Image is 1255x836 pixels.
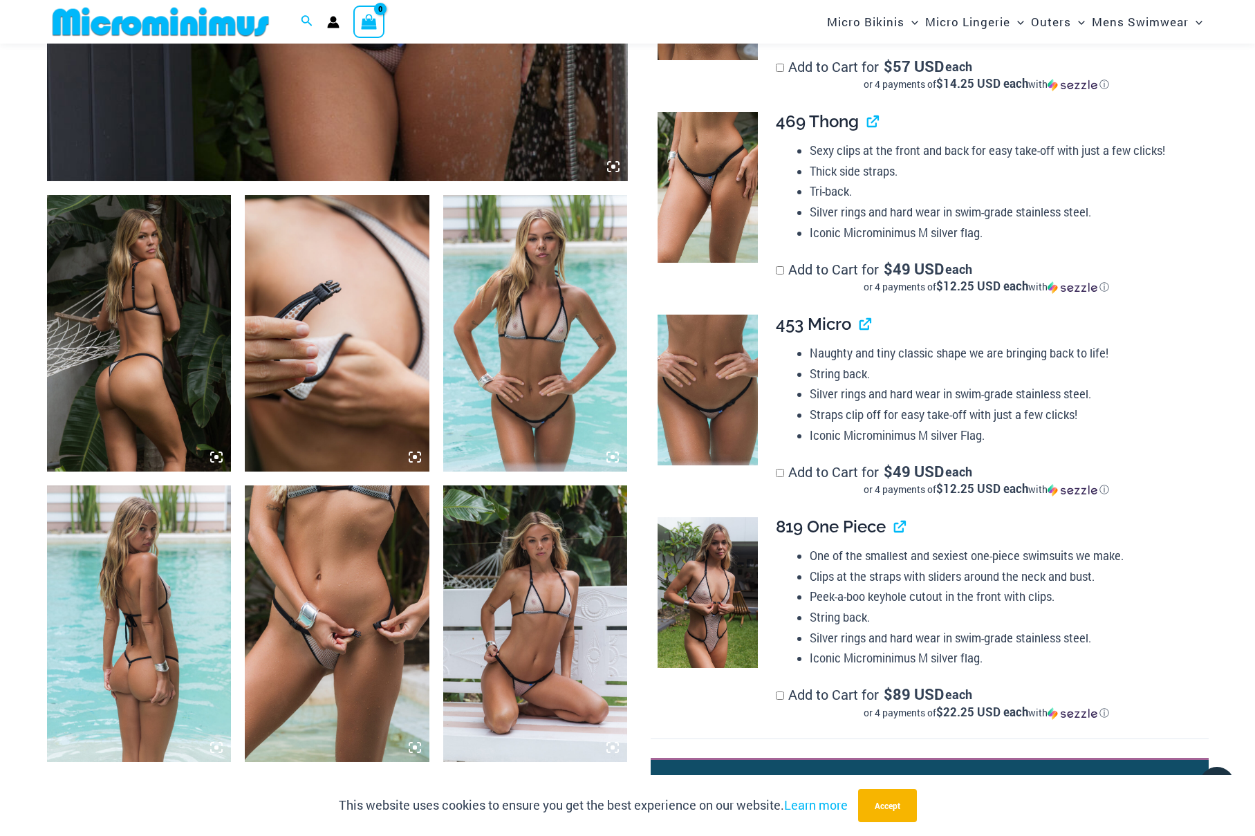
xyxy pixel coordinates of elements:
span: Menu Toggle [904,4,918,39]
span: 453 Micro [776,314,851,334]
li: Naughty and tiny classic shape we are bringing back to life! [810,343,1197,364]
img: Trade Winds IvoryInk 453 Micro 02 [658,315,758,465]
span: $12.25 USD each [936,278,1028,294]
img: Trade Winds Ivory/Ink 317 Top 453 Micro [443,195,628,472]
li: Tri-back. [810,181,1197,202]
span: $ [884,461,893,481]
img: Trade Winds Ivory/Ink 317 Top 453 Micro [47,485,232,762]
div: or 4 payments of$12.25 USD eachwithSezzle Click to learn more about Sezzle [776,280,1197,294]
img: Trade Winds Ivory/Ink 819 One Piece [658,517,758,668]
span: Menu Toggle [1071,4,1085,39]
span: 49 USD [884,262,944,276]
img: Sezzle [1048,707,1097,720]
div: or 4 payments of with [776,483,1197,496]
li: Iconic Microminimus M silver Flag. [810,425,1197,446]
li: Silver rings and hard wear in swim-grade stainless steel. [810,202,1197,223]
span: $ [884,259,893,279]
div: or 4 payments of with [776,77,1197,91]
li: Silver rings and hard wear in swim-grade stainless steel. [810,628,1197,649]
img: Sezzle [1048,484,1097,496]
li: Iconic Microminimus M silver flag. [810,223,1197,243]
a: View Shopping Cart, empty [353,6,385,37]
a: Mens SwimwearMenu ToggleMenu Toggle [1088,4,1206,39]
span: Mens Swimwear [1092,4,1189,39]
a: Search icon link [301,13,313,31]
img: Sezzle [1048,79,1097,91]
p: This website uses cookies to ensure you get the best experience on our website. [339,795,848,816]
span: 49 USD [884,465,944,479]
input: Add to Cart for$57 USD eachor 4 payments of$14.25 USD eachwithSezzle Click to learn more about Se... [776,64,784,72]
li: Straps clip off for easy take-off with just a few clicks! [810,405,1197,425]
span: 57 USD [884,59,944,73]
img: MM SHOP LOGO FLAT [47,6,275,37]
a: Account icon link [327,16,340,28]
li: Peek-a-boo keyhole cutout in the front with clips. [810,586,1197,607]
span: 469 Thong [776,111,859,131]
li: Thick side straps. [810,161,1197,182]
label: Add to Cart for [776,685,1197,720]
img: Trade Winds Ivory/Ink 469 Thong [658,112,758,263]
span: $12.25 USD each [936,481,1028,496]
input: Add to Cart for$89 USD eachor 4 payments of$22.25 USD eachwithSezzle Click to learn more about Se... [776,691,784,700]
a: Learn more [784,797,848,813]
span: Outers [1031,4,1071,39]
span: $14.25 USD each [936,75,1028,91]
img: Trade Winds Ivory/Ink 384 Top 469 Thong [47,195,232,472]
label: Add to Cart for [776,57,1197,92]
span: each [945,687,972,701]
a: Micro LingerieMenu ToggleMenu Toggle [922,4,1028,39]
a: Micro BikinisMenu ToggleMenu Toggle [824,4,922,39]
input: Add to Cart for$49 USD eachor 4 payments of$12.25 USD eachwithSezzle Click to learn more about Se... [776,266,784,275]
li: String back. [810,607,1197,628]
span: Micro Bikinis [827,4,904,39]
li: Clips at the straps with sliders around the neck and bust. [810,566,1197,587]
li: Silver rings and hard wear in swim-grade stainless steel. [810,384,1197,405]
nav: Site Navigation [821,2,1209,41]
button: Accept [858,789,917,822]
img: Trade Winds Ivory/Ink 384 Top [245,195,429,472]
label: Add to Cart for [776,260,1197,295]
span: Menu Toggle [1010,4,1024,39]
span: 819 One Piece [776,517,886,537]
div: or 4 payments of$14.25 USD eachwithSezzle Click to learn more about Sezzle [776,77,1197,91]
span: Menu Toggle [1189,4,1202,39]
div: or 4 payments of with [776,280,1197,294]
span: Micro Lingerie [925,4,1010,39]
a: OutersMenu ToggleMenu Toggle [1028,4,1088,39]
span: each [945,262,972,276]
img: Trade Winds Ivory/Ink 469 Thong [245,485,429,762]
div: or 4 payments of$22.25 USD eachwithSezzle Click to learn more about Sezzle [776,706,1197,720]
input: Add to Cart for$49 USD eachor 4 payments of$12.25 USD eachwithSezzle Click to learn more about Se... [776,469,784,477]
span: 89 USD [884,687,944,701]
img: Trade Winds Ivory/Ink 317 Top 469 Thong [443,485,628,762]
span: $22.25 USD each [936,704,1028,720]
li: Iconic Microminimus M silver flag. [810,648,1197,669]
div: or 4 payments of with [776,706,1197,720]
label: Add to Cart for [776,463,1197,497]
span: each [945,465,972,479]
span: $ [884,56,893,76]
div: or 4 payments of$12.25 USD eachwithSezzle Click to learn more about Sezzle [776,483,1197,496]
li: Sexy clips at the front and back for easy take-off with just a few clicks! [810,140,1197,161]
li: String back. [810,364,1197,384]
span: $ [884,684,893,704]
img: Sezzle [1048,281,1097,294]
span: each [945,59,972,73]
li: One of the smallest and sexiest one-piece swimsuits we make. [810,546,1197,566]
